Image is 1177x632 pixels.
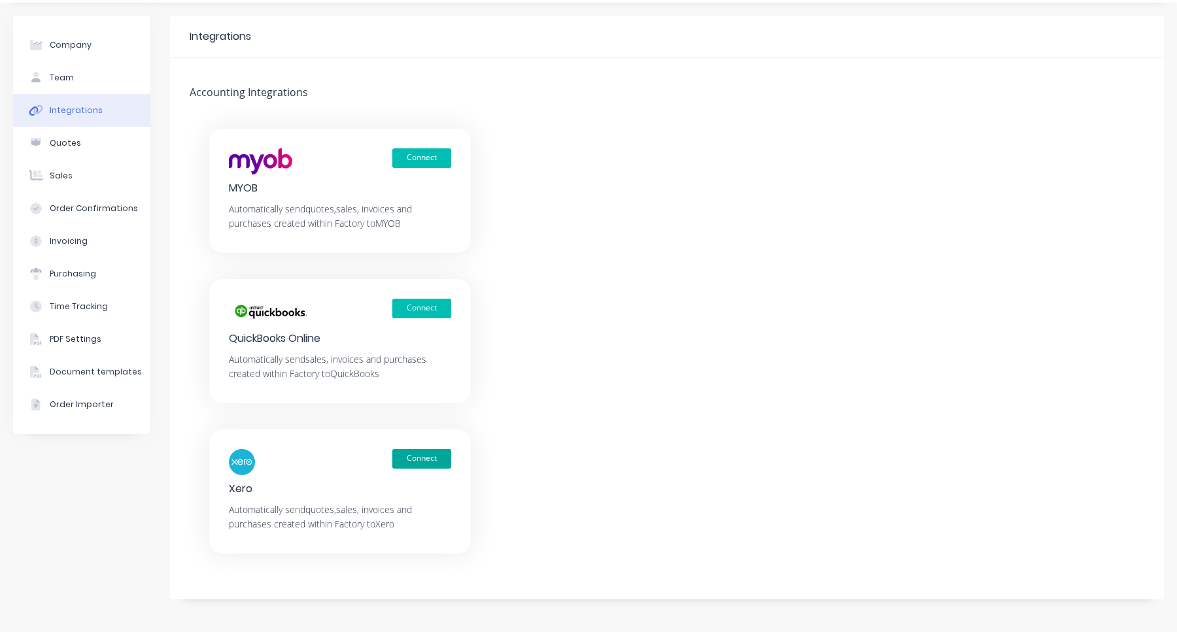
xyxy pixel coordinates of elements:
[229,299,311,325] img: logo
[229,331,451,346] div: QuickBooks Online
[50,366,142,378] div: Document templates
[229,449,255,475] img: logo
[50,170,73,182] div: Sales
[50,333,101,345] div: PDF Settings
[13,61,150,94] button: Team
[392,449,451,469] button: Connect
[392,148,451,168] button: Connect
[229,181,451,195] div: MYOB
[13,290,150,323] button: Time Tracking
[50,301,108,312] div: Time Tracking
[13,225,150,258] button: Invoicing
[50,137,81,149] div: Quotes
[13,94,150,127] button: Integrations
[13,127,150,159] button: Quotes
[13,159,150,192] button: Sales
[13,388,150,421] button: Order Importer
[229,482,451,496] div: Xero
[229,148,292,175] img: logo
[229,503,451,531] div: Automatically send quotes, sales, invoices and purchases created within Factory to Xero
[392,299,451,318] button: Connect
[13,29,150,61] button: Company
[170,84,317,103] div: Accounting Integrations
[13,258,150,290] button: Purchasing
[50,268,96,280] div: Purchasing
[229,202,451,231] div: Automatically send quotes, sales, invoices and purchases created within Factory to MYOB
[50,203,138,214] div: Order Confirmations
[50,72,74,84] div: Team
[13,323,150,356] button: PDF Settings
[50,399,114,410] div: Order Importer
[13,192,150,225] button: Order Confirmations
[229,352,451,381] div: Automatically send sales, invoices and purchases created within Factory to QuickBooks
[50,105,103,116] div: Integrations
[13,356,150,388] button: Document templates
[50,39,92,51] div: Company
[190,29,251,44] div: Integrations
[50,235,88,247] div: Invoicing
